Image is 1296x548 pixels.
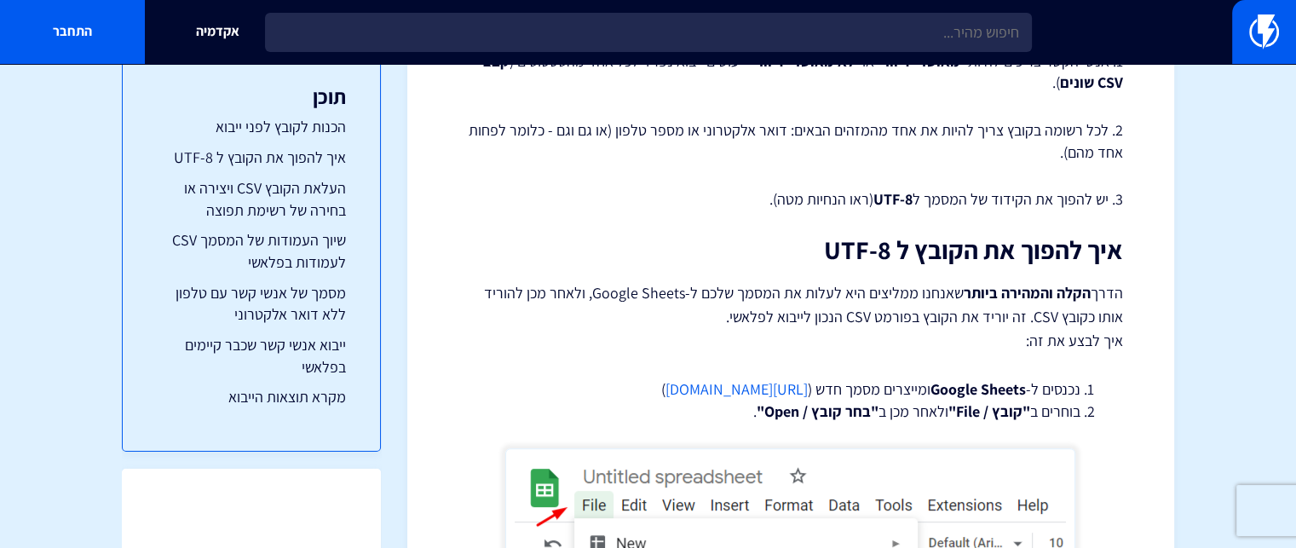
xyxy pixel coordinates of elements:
[748,51,862,71] strong: "לא מאושרי דיוור"
[458,50,1123,94] p: 1. אנשי הקשר צריכים להיות או - עושים ייבוא נפרד לכל אחד מהסטטוסים ( ).
[458,281,1123,353] p: הדרך שאנחנו ממליצים היא לעלות את המסמך שלכם ל-Google Sheets, ולאחר מכן להוריד אותו כקובץ CSV. זה ...
[157,147,346,169] a: איך להפוך את הקובץ ל UTF-8
[665,379,808,399] a: [URL][DOMAIN_NAME]
[157,334,346,378] a: ייבוא אנשי קשר שכבר קיימים בפלאשי
[873,189,913,209] strong: UTF-8
[458,188,1123,211] p: 3. יש להפוך את הקידוד של המסמך ל (ראו הנחיות מטה).
[157,85,346,107] h3: תוכן
[964,283,1091,303] strong: הקלה והמהירה ביותר
[930,379,1026,399] strong: Google Sheets
[501,401,1080,423] li: בוחרים ב ולאחר מכן ב .
[501,378,1080,401] li: נכנסים ל- ומייצרים מסמך חדש ( )
[265,13,1032,52] input: חיפוש מהיר...
[157,177,346,221] a: העלאת הקובץ CSV ויצירה או בחירה של רשימת תפוצה
[458,119,1123,163] p: 2. לכל רשומה בקובץ צריך להיות את אחד מהמזהים הבאים: דואר אלקטרוני או מספר טלפון (או גם וגם - כלומ...
[157,116,346,138] a: הכנות לקובץ לפני ייבוא
[458,236,1123,264] h2: איך להפוך את הקובץ ל UTF-8
[157,386,346,408] a: מקרא תוצאות הייבוא
[948,401,1030,421] strong: "קובץ / File"
[157,229,346,273] a: שיוך העמודות של המסמך CSV לעמודות בפלאשי
[157,282,346,326] a: מסמך של אנשי קשר עם טלפון ללא דואר אלקטרוני
[874,51,968,71] strong: "מאושרי דיוור"
[757,401,878,421] strong: "בחר קובץ / Open"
